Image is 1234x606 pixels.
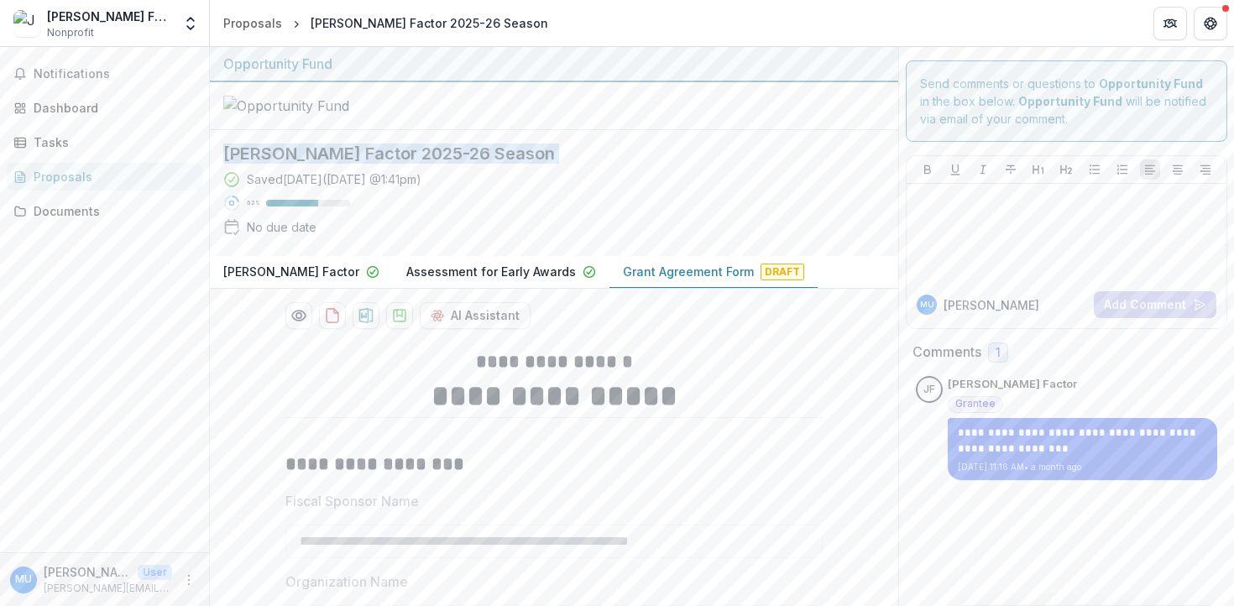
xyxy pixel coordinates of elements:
[223,54,885,74] div: Opportunity Fund
[247,170,421,188] div: Saved [DATE] ( [DATE] @ 1:41pm )
[1195,159,1216,180] button: Align Right
[47,25,94,40] span: Nonprofit
[13,10,40,37] img: Jesse Factor
[923,384,935,395] div: Jesse Factor
[912,344,981,360] h2: Comments
[47,8,172,25] div: [PERSON_NAME] Factor
[217,11,555,35] nav: breadcrumb
[223,263,359,280] p: [PERSON_NAME] Factor
[1018,94,1122,108] strong: Opportunity Fund
[7,94,202,122] a: Dashboard
[223,144,858,164] h2: [PERSON_NAME] Factor 2025-26 Season
[1194,7,1227,40] button: Get Help
[920,300,934,309] div: Michael Uhrin
[247,197,259,209] p: 62 %
[761,264,804,280] span: Draft
[958,461,1207,473] p: [DATE] 11:16 AM • a month ago
[944,296,1039,314] p: [PERSON_NAME]
[1153,7,1187,40] button: Partners
[285,302,312,329] button: Preview f450cbd9-b50c-40f6-958a-4bb640abbfc1-2.pdf
[311,14,548,32] div: [PERSON_NAME] Factor 2025-26 Season
[44,563,131,581] p: [PERSON_NAME]
[138,565,172,580] p: User
[34,168,189,185] div: Proposals
[34,67,196,81] span: Notifications
[7,60,202,87] button: Notifications
[179,570,199,590] button: More
[217,11,289,35] a: Proposals
[945,159,965,180] button: Underline
[623,263,754,280] p: Grant Agreement Form
[1140,159,1160,180] button: Align Left
[906,60,1227,142] div: Send comments or questions to in the box below. will be notified via email of your comment.
[1001,159,1021,180] button: Strike
[955,398,996,410] span: Grantee
[406,263,576,280] p: Assessment for Early Awards
[1168,159,1188,180] button: Align Center
[44,581,172,596] p: [PERSON_NAME][EMAIL_ADDRESS][PERSON_NAME][DOMAIN_NAME]
[1099,76,1203,91] strong: Opportunity Fund
[34,99,189,117] div: Dashboard
[15,574,32,585] div: Michael Uhrin
[7,163,202,191] a: Proposals
[247,218,316,236] div: No due date
[973,159,993,180] button: Italicize
[948,376,1077,393] p: [PERSON_NAME] Factor
[353,302,379,329] button: download-proposal
[386,302,413,329] button: download-proposal
[1085,159,1105,180] button: Bullet List
[1094,291,1216,318] button: Add Comment
[996,346,1001,360] span: 1
[285,572,408,592] p: Organization Name
[223,14,282,32] div: Proposals
[319,302,346,329] button: download-proposal
[285,491,419,511] p: Fiscal Sponsor Name
[1056,159,1076,180] button: Heading 2
[1028,159,1048,180] button: Heading 1
[7,197,202,225] a: Documents
[7,128,202,156] a: Tasks
[420,302,531,329] button: AI Assistant
[34,202,189,220] div: Documents
[34,133,189,151] div: Tasks
[1112,159,1132,180] button: Ordered List
[179,7,202,40] button: Open entity switcher
[223,96,391,116] img: Opportunity Fund
[918,159,938,180] button: Bold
